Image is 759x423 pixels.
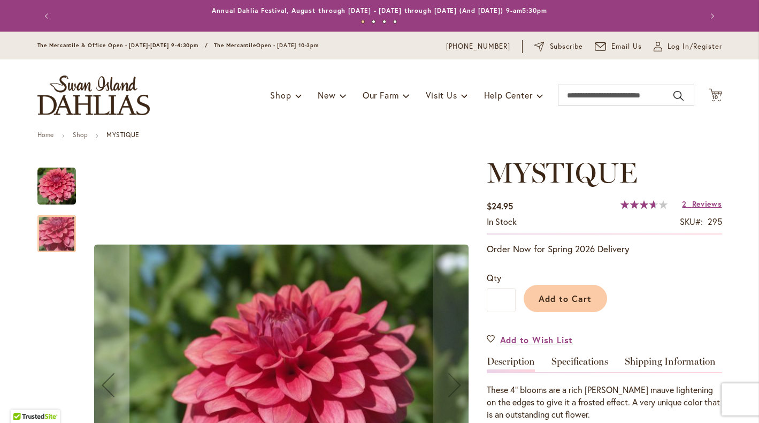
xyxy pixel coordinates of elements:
[500,334,573,346] span: Add to Wish List
[524,285,607,312] button: Add to Cart
[37,157,87,205] div: MYSTIQUE
[37,75,150,115] a: store logo
[550,41,584,52] span: Subscribe
[487,357,722,421] div: Detailed Product Info
[484,89,533,101] span: Help Center
[595,41,642,52] a: Email Us
[256,42,319,49] span: Open - [DATE] 10-3pm
[487,156,638,190] span: MYSTIQUE
[487,243,722,255] p: Order Now for Spring 2026 Delivery
[270,89,291,101] span: Shop
[382,20,386,24] button: 3 of 4
[37,5,59,27] button: Previous
[446,41,511,52] a: [PHONE_NUMBER]
[37,205,76,252] div: MYSTIQUE
[682,199,687,209] span: 2
[318,89,335,101] span: New
[487,334,573,346] a: Add to Wish List
[363,89,399,101] span: Our Farm
[37,42,257,49] span: The Mercantile & Office Open - [DATE]-[DATE] 9-4:30pm / The Mercantile
[680,216,703,227] strong: SKU
[393,20,397,24] button: 4 of 4
[682,199,722,209] a: 2 Reviews
[487,216,517,228] div: Availability
[73,131,88,139] a: Shop
[712,94,718,101] span: 10
[551,357,608,372] a: Specifications
[487,216,517,227] span: In stock
[106,131,140,139] strong: MYSTIQUE
[8,385,38,415] iframe: Launch Accessibility Center
[709,88,722,103] button: 10
[426,89,457,101] span: Visit Us
[701,5,722,27] button: Next
[487,384,722,421] div: These 4" blooms are a rich [PERSON_NAME] mauve lightening on the edges to give it a frosted effec...
[372,20,375,24] button: 2 of 4
[668,41,722,52] span: Log In/Register
[487,357,535,372] a: Description
[361,20,365,24] button: 1 of 4
[487,272,501,283] span: Qty
[487,200,513,211] span: $24.95
[692,199,722,209] span: Reviews
[212,6,547,14] a: Annual Dahlia Festival, August through [DATE] - [DATE] through [DATE] (And [DATE]) 9-am5:30pm
[37,131,54,139] a: Home
[534,41,583,52] a: Subscribe
[625,357,716,372] a: Shipping Information
[654,41,722,52] a: Log In/Register
[611,41,642,52] span: Email Us
[539,293,592,304] span: Add to Cart
[620,200,668,209] div: 73%
[37,167,76,206] img: MYSTIQUE
[708,216,722,228] div: 295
